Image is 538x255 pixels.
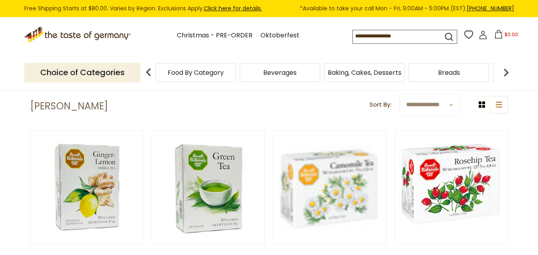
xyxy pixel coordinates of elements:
a: Oktoberfest [260,30,299,41]
button: $0.00 [489,30,523,42]
img: next arrow [498,64,514,80]
img: Onno Behrends Green Tea [152,131,265,243]
a: [PHONE_NUMBER] [467,4,514,12]
a: Beverages [263,70,297,76]
h1: [PERSON_NAME] [30,100,108,112]
a: Christmas - PRE-ORDER [177,30,252,41]
img: Onno Behrends Camomile Tea [274,131,386,243]
a: Click here for details. [204,4,262,12]
img: previous arrow [141,64,157,80]
div: Free Shipping Starts at $80.00. Varies by Region. Exclusions Apply. [24,4,514,13]
a: Breads [438,70,460,76]
p: Choice of Categories [24,63,141,82]
img: Onno Behrends Ginger Lemon Tea [31,131,143,243]
label: Sort By: [370,100,391,110]
a: Food By Category [168,70,224,76]
span: $0.00 [505,31,518,38]
img: Onno Behrends Rosehip Tea 4.8 oz [395,131,508,243]
a: Baking, Cakes, Desserts [328,70,401,76]
span: *Available to take your call Mon - Fri, 9:00AM - 5:00PM (EST). [300,4,514,13]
